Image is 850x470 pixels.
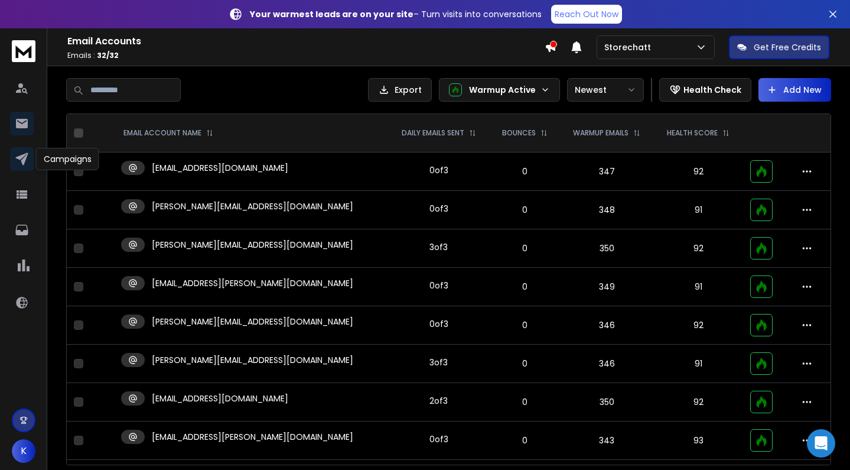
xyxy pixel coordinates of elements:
td: 92 [654,306,743,345]
td: 92 [654,153,743,191]
button: K [12,439,35,463]
p: [PERSON_NAME][EMAIL_ADDRESS][DOMAIN_NAME] [152,316,353,328]
div: 0 of 3 [429,280,448,291]
td: 349 [560,268,654,306]
p: 0 [497,358,553,369]
div: EMAIL ACCOUNT NAME [123,128,213,138]
p: [PERSON_NAME][EMAIL_ADDRESS][DOMAIN_NAME] [152,200,353,212]
p: [EMAIL_ADDRESS][PERSON_NAME][DOMAIN_NAME] [152,277,353,289]
p: [EMAIL_ADDRESS][PERSON_NAME][DOMAIN_NAME] [152,431,353,443]
span: 32 / 32 [97,50,119,60]
div: 2 of 3 [429,395,448,407]
p: [PERSON_NAME][EMAIL_ADDRESS][DOMAIN_NAME] [152,239,353,251]
p: 0 [497,242,553,254]
td: 92 [654,229,743,268]
div: 0 of 3 [429,318,448,330]
button: Add New [758,78,831,102]
td: 350 [560,383,654,422]
p: Health Check [683,84,741,96]
a: Reach Out Now [551,5,622,24]
p: HEALTH SCORE [667,128,718,138]
p: – Turn visits into conversations [250,8,542,20]
div: 0 of 3 [429,433,448,445]
p: Warmup Active [469,84,536,96]
td: 343 [560,422,654,460]
button: Newest [567,78,644,102]
button: Get Free Credits [729,35,829,59]
td: 348 [560,191,654,229]
p: WARMUP EMAILS [573,128,628,138]
td: 346 [560,306,654,345]
h1: Email Accounts [67,34,545,48]
p: 0 [497,319,553,331]
p: 0 [497,204,553,216]
p: 0 [497,435,553,446]
p: [EMAIL_ADDRESS][DOMAIN_NAME] [152,393,288,404]
td: 346 [560,345,654,383]
p: [EMAIL_ADDRESS][DOMAIN_NAME] [152,162,288,174]
p: Storechatt [604,41,656,53]
p: [PERSON_NAME][EMAIL_ADDRESS][DOMAIN_NAME] [152,354,353,366]
p: Get Free Credits [754,41,821,53]
td: 92 [654,383,743,422]
div: Campaigns [36,148,99,170]
div: 3 of 3 [429,356,448,368]
p: Reach Out Now [555,8,618,20]
p: 0 [497,396,553,408]
p: Emails : [67,51,545,60]
div: 0 of 3 [429,164,448,176]
td: 91 [654,191,743,229]
p: 0 [497,281,553,293]
td: 91 [654,268,743,306]
p: DAILY EMAILS SENT [402,128,464,138]
button: Export [368,78,432,102]
td: 91 [654,345,743,383]
div: 3 of 3 [429,241,448,253]
div: Open Intercom Messenger [807,429,835,458]
td: 350 [560,229,654,268]
p: BOUNCES [502,128,536,138]
td: 347 [560,153,654,191]
img: logo [12,40,35,62]
p: 0 [497,166,553,177]
button: Health Check [659,78,751,102]
strong: Your warmest leads are on your site [250,8,413,20]
div: 0 of 3 [429,203,448,215]
td: 93 [654,422,743,460]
